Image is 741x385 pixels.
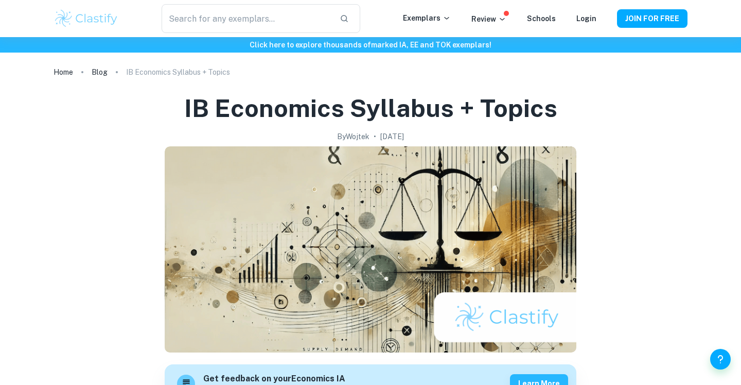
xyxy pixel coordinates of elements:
h2: By Wojtek [337,131,369,142]
p: Review [471,13,506,25]
a: Schools [527,14,556,23]
p: IB Economics Syllabus + Topics [126,66,230,78]
a: Home [54,65,73,79]
h2: [DATE] [380,131,404,142]
a: Login [576,14,596,23]
img: IB Economics Syllabus + Topics cover image [165,146,576,353]
p: • [374,131,376,142]
p: Exemplars [403,12,451,24]
a: Blog [92,65,108,79]
input: Search for any exemplars... [162,4,331,33]
button: JOIN FOR FREE [617,9,687,28]
h6: Click here to explore thousands of marked IA, EE and TOK exemplars ! [2,39,739,51]
h1: IB Economics Syllabus + Topics [184,92,557,125]
img: Clastify logo [54,8,119,29]
button: Help and Feedback [710,349,731,370]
